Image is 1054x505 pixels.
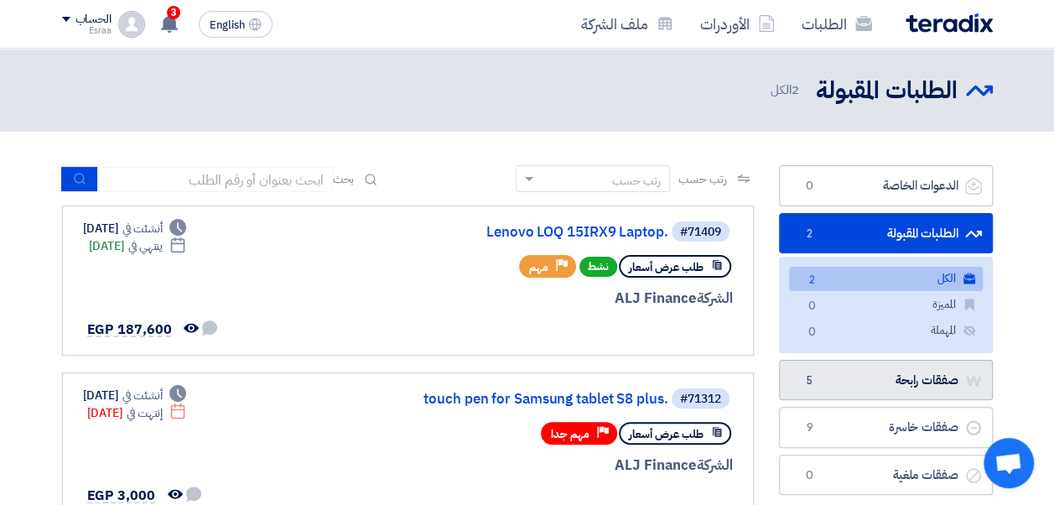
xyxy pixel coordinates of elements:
span: بحث [333,170,355,188]
div: Esraa [62,26,112,35]
span: الكل [771,81,802,100]
div: [DATE] [83,220,187,237]
div: [DATE] [87,404,187,422]
a: touch pen for Samsung tablet S8 plus. [333,392,668,407]
span: 0 [802,298,823,315]
div: [DATE] [89,237,187,255]
span: مهم [529,259,548,275]
span: مهم جدا [551,426,589,442]
div: [DATE] [83,387,187,404]
span: 3 [167,6,180,19]
span: 0 [800,467,820,484]
span: الشركة [697,455,733,476]
div: الحساب [75,13,112,27]
a: صفقات رابحة5 [779,360,993,401]
span: أنشئت في [122,220,163,237]
span: EGP 187,600 [87,320,172,340]
div: Open chat [984,438,1034,488]
a: صفقات ملغية0 [779,455,993,496]
h2: الطلبات المقبولة [816,75,958,107]
div: #71409 [680,226,721,238]
span: إنتهت في [127,404,163,422]
div: ALJ Finance [330,288,733,310]
img: profile_test.png [118,11,145,38]
span: 2 [802,272,823,289]
span: English [210,19,245,31]
a: الطلبات [788,4,885,44]
span: 2 [792,81,799,99]
span: نشط [579,257,617,277]
a: ملف الشركة [568,4,687,44]
span: 2 [800,226,820,242]
span: الشركة [697,288,733,309]
a: المميزة [789,293,983,317]
a: Lenovo LOQ 15IRX9 Laptop. [333,225,668,240]
span: 9 [800,419,820,436]
a: المهملة [789,319,983,343]
div: رتب حسب [612,172,661,190]
span: 0 [800,178,820,195]
a: صفقات خاسرة9 [779,407,993,448]
span: 5 [800,372,820,389]
input: ابحث بعنوان أو رقم الطلب [98,167,333,192]
span: 0 [802,324,823,341]
a: الدعوات الخاصة0 [779,165,993,206]
span: ينتهي في [128,237,163,255]
button: English [199,11,273,38]
div: ALJ Finance [330,455,733,476]
span: طلب عرض أسعار [629,426,704,442]
span: أنشئت في [122,387,163,404]
img: Teradix logo [906,13,993,33]
a: الأوردرات [687,4,788,44]
span: رتب حسب [678,170,726,188]
a: الطلبات المقبولة2 [779,213,993,254]
a: الكل [789,267,983,291]
span: طلب عرض أسعار [629,259,704,275]
div: #71312 [680,393,721,405]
